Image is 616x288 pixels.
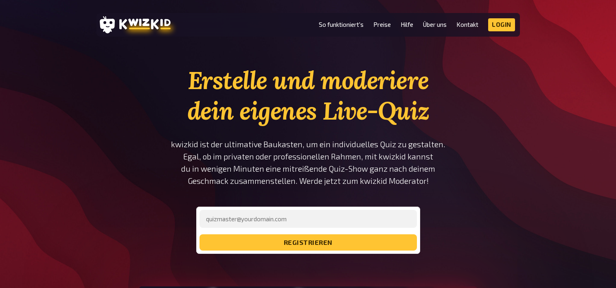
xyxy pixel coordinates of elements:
[199,210,417,228] input: quizmaster@yourdomain.com
[319,21,364,28] a: So funktioniert's
[488,18,515,31] a: Login
[199,234,417,251] button: registrieren
[171,65,446,126] h1: Erstelle und moderiere dein eigenes Live-Quiz
[456,21,478,28] a: Kontakt
[401,21,413,28] a: Hilfe
[423,21,447,28] a: Über uns
[171,138,446,187] p: kwizkid ist der ultimative Baukasten, um ein individuelles Quiz zu gestalten. Egal, ob im private...
[373,21,391,28] a: Preise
